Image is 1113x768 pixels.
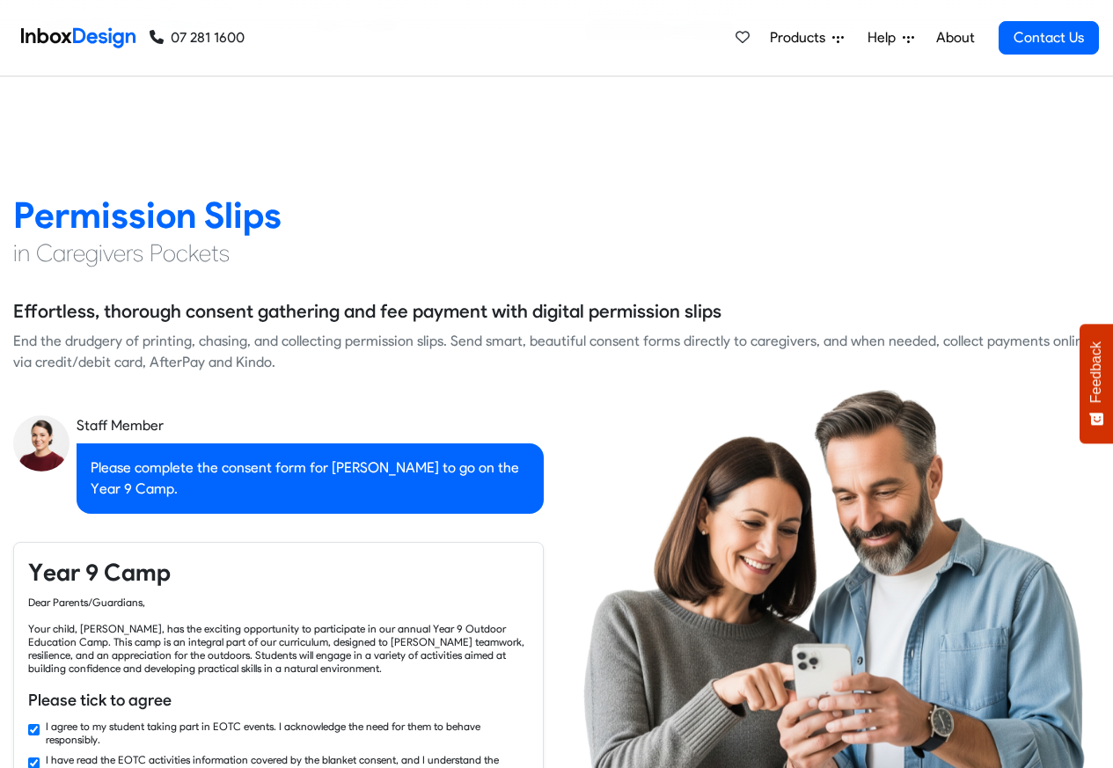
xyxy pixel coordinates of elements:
button: Feedback - Show survey [1080,324,1113,443]
h6: Please tick to agree [28,689,529,712]
div: Please complete the consent form for [PERSON_NAME] to go on the Year 9 Camp. [77,443,544,514]
span: Feedback [1088,341,1104,403]
span: Products [770,27,832,48]
span: Help [868,27,903,48]
h5: Effortless, thorough consent gathering and fee payment with digital permission slips [13,298,721,325]
a: About [931,20,979,55]
div: Dear Parents/Guardians, Your child, [PERSON_NAME], has the exciting opportunity to participate in... [28,596,529,675]
img: staff_avatar.png [13,415,70,472]
a: Products [763,20,851,55]
h4: in Caregivers Pockets [13,238,1100,269]
a: 07 281 1600 [150,27,245,48]
a: Help [860,20,921,55]
label: I agree to my student taking part in EOTC events. I acknowledge the need for them to behave respo... [46,720,529,746]
a: Contact Us [999,21,1099,55]
div: Staff Member [77,415,544,436]
h4: Year 9 Camp [28,557,529,589]
h2: Permission Slips [13,193,1100,238]
div: End the drudgery of printing, chasing, and collecting permission slips. Send smart, beautiful con... [13,331,1100,373]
